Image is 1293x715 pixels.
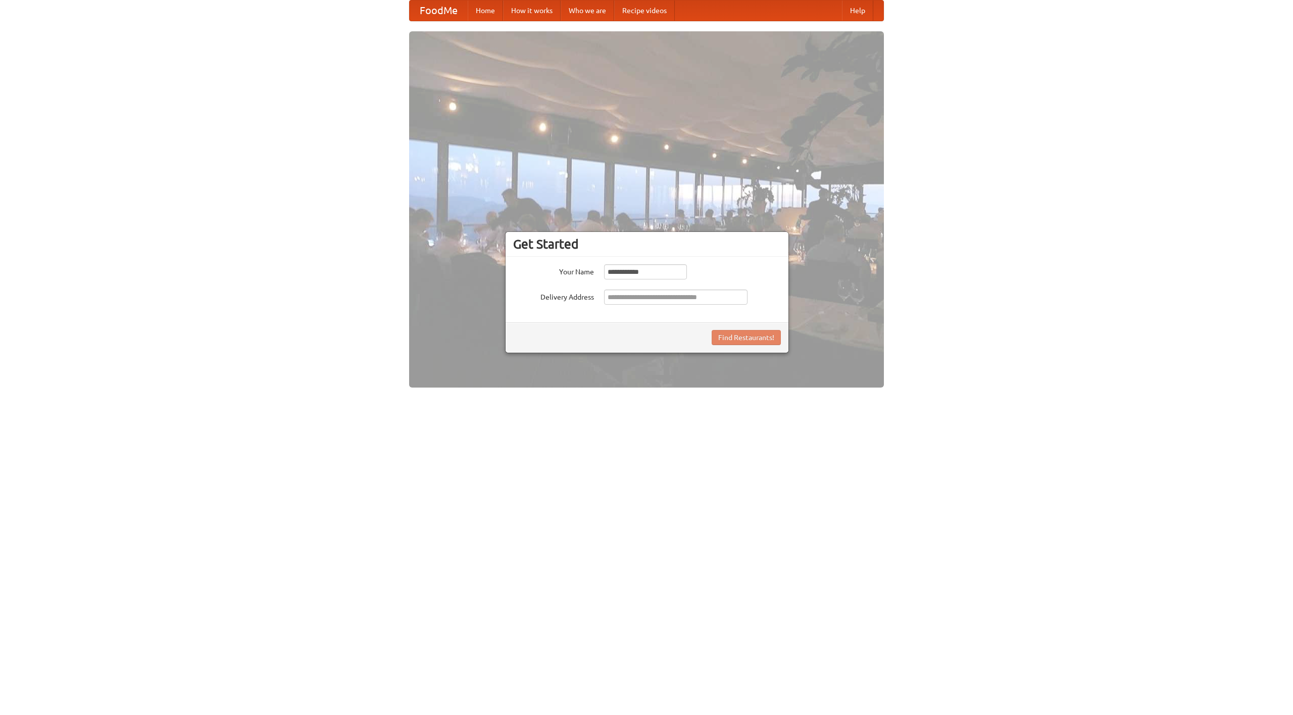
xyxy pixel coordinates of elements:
a: Home [468,1,503,21]
button: Find Restaurants! [712,330,781,345]
a: Recipe videos [614,1,675,21]
a: Who we are [561,1,614,21]
a: Help [842,1,873,21]
h3: Get Started [513,236,781,252]
label: Your Name [513,264,594,277]
a: FoodMe [410,1,468,21]
a: How it works [503,1,561,21]
label: Delivery Address [513,290,594,302]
